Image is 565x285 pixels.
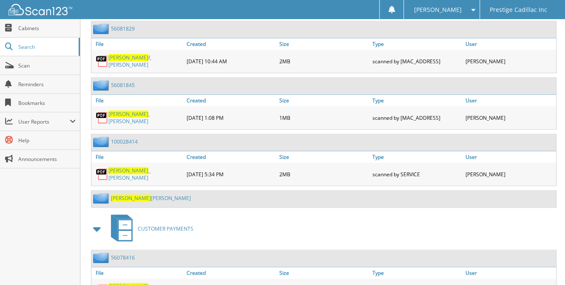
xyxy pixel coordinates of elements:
[414,7,462,12] span: [PERSON_NAME]
[18,43,74,51] span: Search
[370,267,463,279] a: Type
[91,95,185,106] a: File
[185,52,278,71] div: [DATE] 10:44 AM
[370,151,463,163] a: Type
[96,55,108,68] img: PDF.png
[111,138,138,145] a: 100028414
[463,165,556,183] div: [PERSON_NAME]
[18,62,76,69] span: Scan
[370,52,463,71] div: scanned by [MAC_ADDRESS]
[108,167,182,181] a: [PERSON_NAME]_ [PERSON_NAME]
[108,110,148,118] span: [PERSON_NAME]
[108,110,182,125] a: [PERSON_NAME], [PERSON_NAME]
[277,151,370,163] a: Size
[91,38,185,50] a: File
[18,81,76,88] span: Reminders
[93,193,111,203] img: folder2.png
[111,25,135,32] a: 56081829
[463,52,556,71] div: [PERSON_NAME]
[111,195,151,202] span: [PERSON_NAME]
[490,7,547,12] span: Prestige Cadillac Inc
[277,52,370,71] div: 2MB
[277,267,370,279] a: Size
[463,151,556,163] a: User
[185,38,278,50] a: Created
[185,267,278,279] a: Created
[91,267,185,279] a: File
[108,167,148,174] span: [PERSON_NAME]
[93,136,111,147] img: folder2.png
[108,54,182,68] a: [PERSON_NAME]f, [PERSON_NAME]
[93,23,111,34] img: folder2.png
[18,155,76,163] span: Announcements
[111,195,191,202] a: [PERSON_NAME][PERSON_NAME]
[111,254,135,261] a: 56078416
[138,225,193,232] span: CUSTOMER PAYMENTS
[370,38,463,50] a: Type
[370,95,463,106] a: Type
[96,111,108,124] img: PDF.png
[277,108,370,127] div: 1MB
[18,25,76,32] span: Cabinets
[106,212,193,245] a: CUSTOMER PAYMENTS
[9,4,72,15] img: scan123-logo-white.svg
[185,108,278,127] div: [DATE] 1:08 PM
[18,99,76,107] span: Bookmarks
[522,244,565,285] iframe: Chat Widget
[108,54,148,61] span: [PERSON_NAME]
[463,108,556,127] div: [PERSON_NAME]
[463,38,556,50] a: User
[18,118,70,125] span: User Reports
[111,82,135,89] a: 56081845
[463,267,556,279] a: User
[185,165,278,183] div: [DATE] 5:34 PM
[370,108,463,127] div: scanned by [MAC_ADDRESS]
[93,252,111,263] img: folder2.png
[277,38,370,50] a: Size
[277,165,370,183] div: 2MB
[185,151,278,163] a: Created
[370,165,463,183] div: scanned by SERVICE
[185,95,278,106] a: Created
[277,95,370,106] a: Size
[96,168,108,181] img: PDF.png
[91,151,185,163] a: File
[18,137,76,144] span: Help
[463,95,556,106] a: User
[93,80,111,90] img: folder2.png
